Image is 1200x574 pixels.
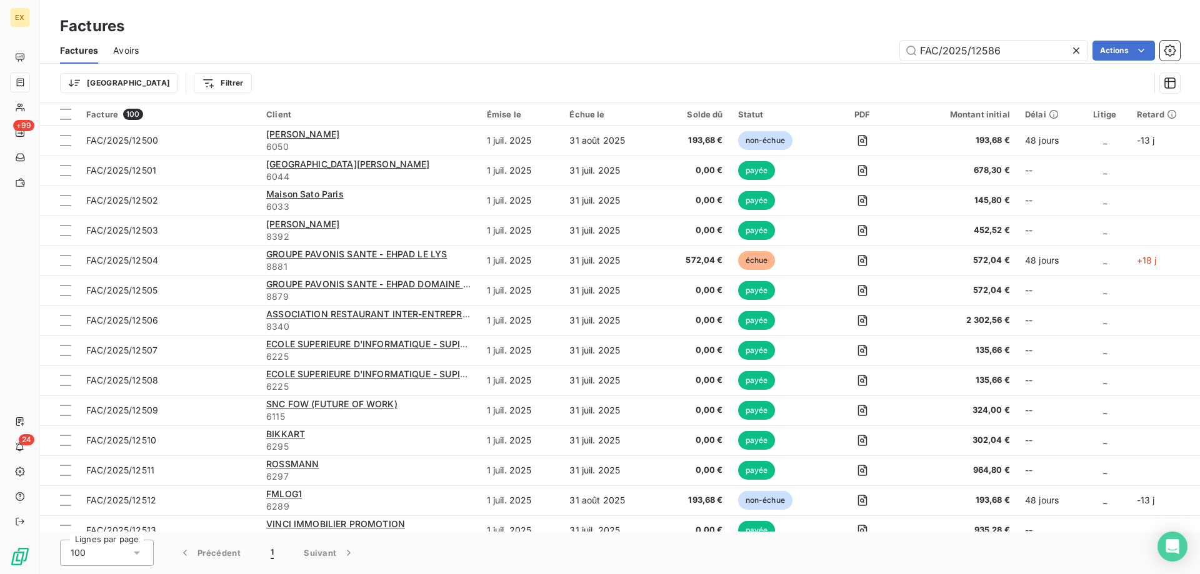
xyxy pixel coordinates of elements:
[738,109,816,119] div: Statut
[1017,425,1081,455] td: --
[909,344,1010,357] span: 135,66 €
[266,470,471,483] span: 6297
[1025,109,1073,119] div: Délai
[1103,375,1107,385] span: _
[266,189,344,199] span: Maison Sato Paris
[1157,532,1187,562] div: Open Intercom Messenger
[479,395,562,425] td: 1 juil. 2025
[164,540,256,566] button: Précédent
[1103,525,1107,535] span: _
[569,109,647,119] div: Échue le
[1017,485,1081,515] td: 48 jours
[266,320,471,333] span: 8340
[86,495,156,505] span: FAC/2025/12512
[266,290,471,303] span: 8879
[1017,186,1081,215] td: --
[662,344,722,357] span: 0,00 €
[1137,135,1155,146] span: -13 j
[662,194,722,207] span: 0,00 €
[909,284,1010,297] span: 572,04 €
[562,305,655,335] td: 31 juil. 2025
[909,164,1010,177] span: 678,30 €
[266,398,397,409] span: SNC FOW (FUTURE OF WORK)
[1017,245,1081,275] td: 48 jours
[266,428,305,439] span: BIKKART
[909,494,1010,507] span: 193,68 €
[662,464,722,477] span: 0,00 €
[562,455,655,485] td: 31 juil. 2025
[60,73,178,93] button: [GEOGRAPHIC_DATA]
[289,540,370,566] button: Suivant
[266,200,471,213] span: 6033
[909,134,1010,147] span: 193,68 €
[662,254,722,267] span: 572,04 €
[266,500,471,513] span: 6289
[1017,365,1081,395] td: --
[479,455,562,485] td: 1 juil. 2025
[662,284,722,297] span: 0,00 €
[1103,225,1107,235] span: _
[1137,255,1157,265] span: +18 j
[1017,126,1081,156] td: 48 jours
[266,350,471,363] span: 6225
[738,521,776,540] span: payée
[86,109,118,119] span: Facture
[86,255,158,265] span: FAC/2025/12504
[479,245,562,275] td: 1 juil. 2025
[19,434,34,445] span: 24
[1088,109,1122,119] div: Litige
[1103,165,1107,176] span: _
[266,440,471,453] span: 6295
[562,186,655,215] td: 31 juil. 2025
[266,279,520,289] span: GROUPE PAVONIS SANTE - EHPAD DOMAINE DU CHATEAU
[86,285,157,295] span: FAC/2025/12505
[1103,465,1107,475] span: _
[266,129,339,139] span: [PERSON_NAME]
[266,458,319,469] span: ROSSMANN
[1017,215,1081,245] td: --
[266,369,479,379] span: ECOLE SUPERIEURE D'INFORMATIQUE - SUPINFO
[662,109,722,119] div: Solde dû
[479,305,562,335] td: 1 juil. 2025
[266,380,471,393] span: 6225
[662,134,722,147] span: 193,68 €
[1103,435,1107,445] span: _
[60,44,98,57] span: Factures
[738,461,776,480] span: payée
[562,365,655,395] td: 31 juil. 2025
[909,254,1010,267] span: 572,04 €
[1103,255,1107,265] span: _
[10,547,30,567] img: Logo LeanPay
[266,219,339,229] span: [PERSON_NAME]
[271,547,274,559] span: 1
[662,524,722,537] span: 0,00 €
[86,435,156,445] span: FAC/2025/12510
[662,434,722,447] span: 0,00 €
[479,425,562,455] td: 1 juil. 2025
[1017,335,1081,365] td: --
[266,410,471,423] span: 6115
[562,425,655,455] td: 31 juil. 2025
[479,186,562,215] td: 1 juil. 2025
[1092,41,1155,61] button: Actions
[1103,405,1107,415] span: _
[479,156,562,186] td: 1 juil. 2025
[256,540,289,566] button: 1
[86,465,154,475] span: FAC/2025/12511
[562,275,655,305] td: 31 juil. 2025
[909,404,1010,417] span: 324,00 €
[13,120,34,131] span: +99
[266,339,479,349] span: ECOLE SUPERIEURE D'INFORMATIQUE - SUPINFO
[479,215,562,245] td: 1 juil. 2025
[194,73,251,93] button: Filtrer
[1103,285,1107,295] span: _
[86,135,158,146] span: FAC/2025/12500
[562,156,655,186] td: 31 juil. 2025
[479,335,562,365] td: 1 juil. 2025
[909,194,1010,207] span: 145,80 €
[86,315,158,325] span: FAC/2025/12506
[60,15,124,37] h3: Factures
[738,191,776,210] span: payée
[479,275,562,305] td: 1 juil. 2025
[909,109,1010,119] div: Montant initial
